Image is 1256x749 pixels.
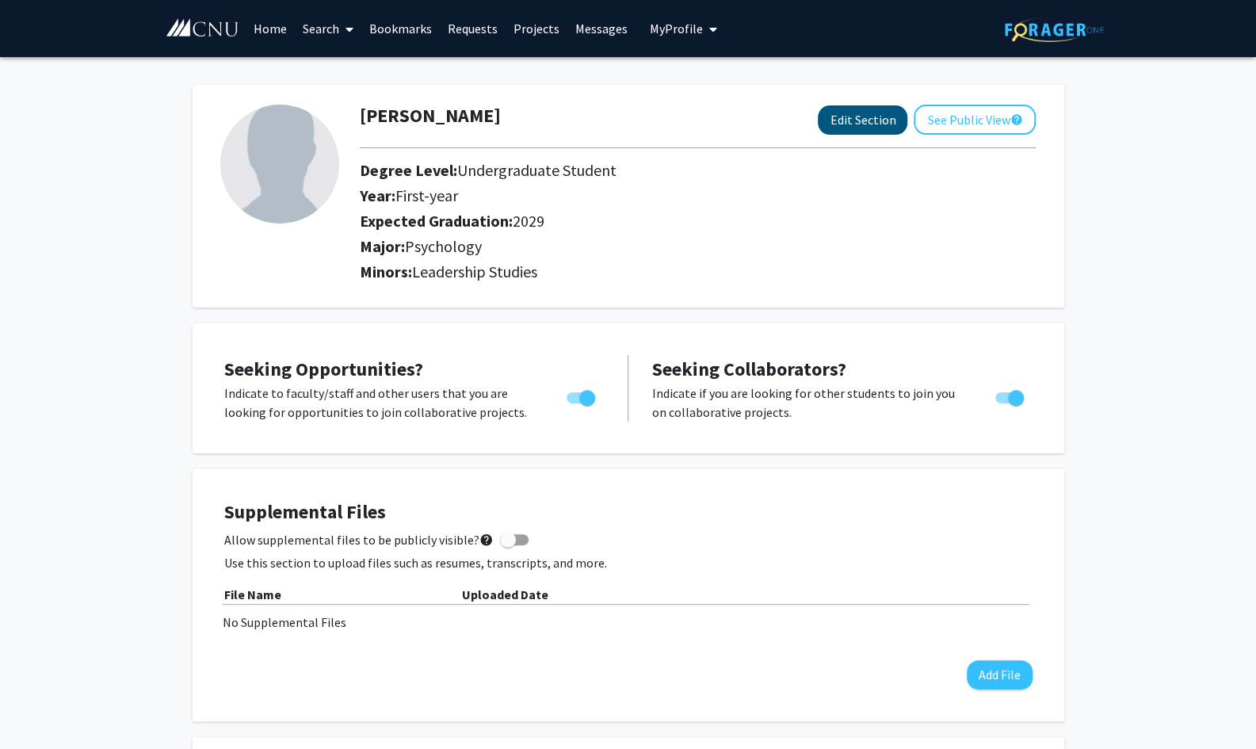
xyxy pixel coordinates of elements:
h2: Expected Graduation: [360,212,947,231]
h4: Supplemental Files [224,501,1033,524]
div: Toggle [989,384,1033,407]
iframe: Chat [12,678,67,737]
span: First-year [395,185,458,205]
img: Profile Picture [220,105,339,224]
a: Home [246,1,295,56]
a: Search [295,1,361,56]
button: See Public View [914,105,1036,135]
p: Use this section to upload files such as resumes, transcripts, and more. [224,553,1033,572]
span: Seeking Collaborators? [652,357,846,381]
span: Seeking Opportunities? [224,357,423,381]
button: Edit Section [818,105,907,135]
mat-icon: help [479,530,494,549]
img: Christopher Newport University Logo [165,18,240,38]
b: File Name [224,587,281,602]
a: Messages [567,1,636,56]
a: Projects [506,1,567,56]
span: Leadership Studies [412,262,537,281]
h1: [PERSON_NAME] [360,105,501,128]
h2: Degree Level: [360,161,947,180]
span: Psychology [405,236,482,256]
p: Indicate to faculty/staff and other users that you are looking for opportunities to join collabor... [224,384,536,422]
b: Uploaded Date [462,587,548,602]
span: Undergraduate Student [457,160,617,180]
a: Bookmarks [361,1,440,56]
h2: Minors: [360,262,1036,281]
h2: Major: [360,237,1036,256]
button: Add File [967,660,1033,690]
p: Indicate if you are looking for other students to join you on collaborative projects. [652,384,965,422]
span: 2029 [513,211,544,231]
span: Allow supplemental files to be publicly visible? [224,530,494,549]
div: No Supplemental Files [223,613,1034,632]
div: Toggle [560,384,604,407]
img: ForagerOne Logo [1005,17,1104,42]
a: Requests [440,1,506,56]
h2: Year: [360,186,947,205]
mat-icon: help [1010,110,1022,129]
span: My Profile [650,21,703,36]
